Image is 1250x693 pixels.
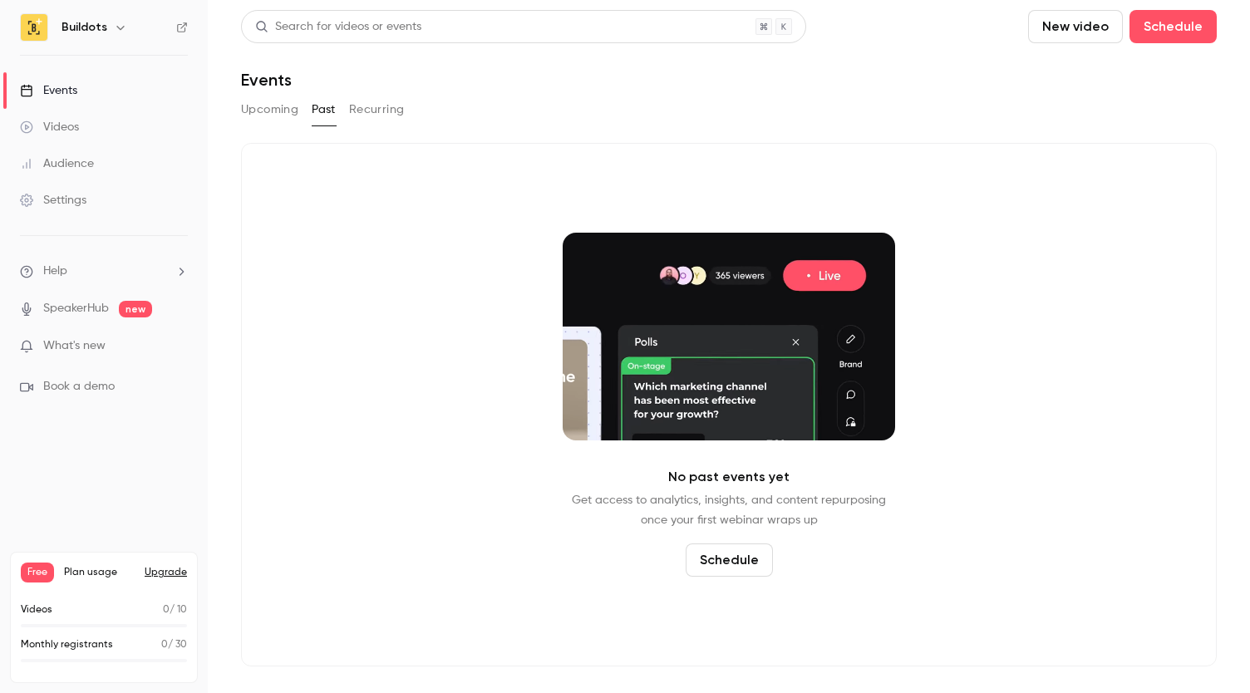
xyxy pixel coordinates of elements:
button: Past [312,96,336,123]
button: Upgrade [145,566,187,579]
span: Plan usage [64,566,135,579]
div: Videos [20,119,79,135]
p: Get access to analytics, insights, and content repurposing once your first webinar wraps up [572,490,886,530]
button: Schedule [1129,10,1217,43]
button: Upcoming [241,96,298,123]
p: / 10 [163,602,187,617]
button: Schedule [686,543,773,577]
button: New video [1028,10,1123,43]
div: Settings [20,192,86,209]
p: / 30 [161,637,187,652]
h1: Events [241,70,292,90]
span: 0 [161,640,168,650]
span: 0 [163,605,170,615]
a: SpeakerHub [43,300,109,317]
span: new [119,301,152,317]
li: help-dropdown-opener [20,263,188,280]
span: Book a demo [43,378,115,396]
span: What's new [43,337,106,355]
p: No past events yet [668,467,790,487]
div: Search for videos or events [255,18,421,36]
span: Free [21,563,54,582]
div: Audience [20,155,94,172]
span: Help [43,263,67,280]
div: Events [20,82,77,99]
p: Monthly registrants [21,637,113,652]
h6: Buildots [62,19,107,36]
button: Recurring [349,96,405,123]
img: Buildots [21,14,47,41]
p: Videos [21,602,52,617]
